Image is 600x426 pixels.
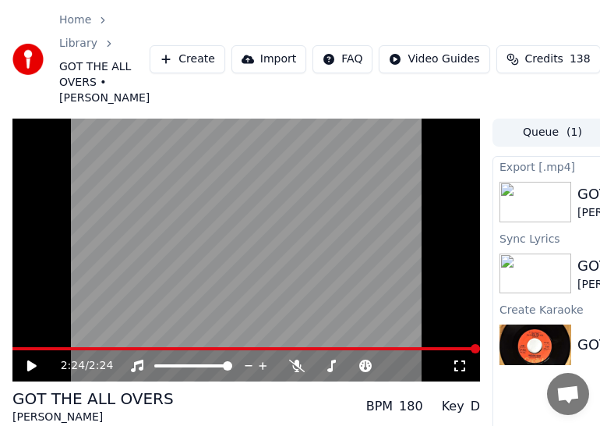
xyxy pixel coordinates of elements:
a: Home [59,12,91,28]
nav: breadcrumb [59,12,150,106]
div: BPM [366,397,393,416]
a: Library [59,36,97,51]
div: / [61,358,98,374]
span: Credits [525,51,563,67]
div: Key [442,397,464,416]
img: youka [12,44,44,75]
div: D [471,397,480,416]
button: Create [150,45,225,73]
div: [PERSON_NAME] [12,410,174,425]
div: 180 [399,397,423,416]
div: GOT THE ALL OVERS [12,388,174,410]
span: 2:24 [61,358,85,374]
button: Video Guides [379,45,489,73]
button: Import [231,45,306,73]
div: Open chat [547,373,589,415]
span: 2:24 [89,358,113,374]
button: FAQ [312,45,372,73]
span: ( 1 ) [566,125,582,140]
span: 138 [570,51,591,67]
span: GOT THE ALL OVERS • [PERSON_NAME] [59,59,150,106]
